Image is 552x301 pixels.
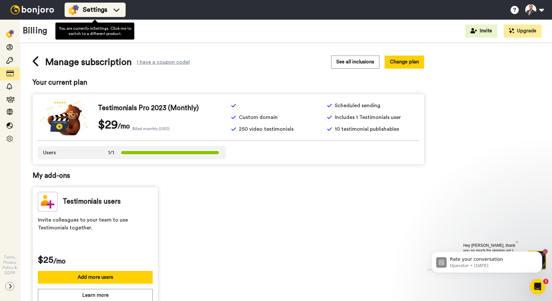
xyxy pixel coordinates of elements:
[98,103,199,113] span: Testimonials Pro 2023 (Monthly)
[83,5,107,14] span: Settings
[422,238,552,283] iframe: Intercom notifications message
[6,30,14,38] img: settings-colored.svg
[21,21,29,29] img: mute-white.svg
[98,118,118,131] span: $29
[33,171,424,181] span: My add-ons
[38,192,57,211] img: tm-users.svg
[1,1,18,19] img: c638375f-eacb-431c-9714-bd8d08f708a7-1584310529.jpg
[23,26,47,36] h1: Billing
[331,56,379,68] button: See all inclusions
[108,149,114,157] span: 1/1
[33,78,424,88] span: Your current plan
[63,197,121,207] span: Testimonials users
[239,113,278,121] span: Custom domain
[38,99,90,135] img: tm-pro.png
[45,56,132,69] span: Manage subscription
[335,102,380,109] span: Scheduled sending
[38,253,54,266] span: $25
[239,125,294,133] span: 250 video testimonials
[543,279,548,284] span: 1
[43,149,56,157] span: Users
[54,257,66,266] span: /mo
[465,25,497,38] button: Invite
[118,122,130,131] span: /mo
[69,5,79,15] img: settings-colored.svg
[137,60,190,64] div: I have a coupon code!
[335,125,399,133] span: 10 testimonial publishables
[38,216,153,249] span: Invite colleagues to your team to use Testimonials together.
[38,271,153,284] button: Add more users
[132,126,170,131] span: Billed monthly (USD)
[8,5,57,14] img: bj-logo-header-white.svg
[59,26,131,36] span: You are currently in Settings . Click me to switch to a different product.
[385,56,424,68] button: Change plan
[530,279,545,294] iframe: Intercom live chat
[335,113,401,121] span: Includes 1 Testimonials user
[504,25,542,38] button: Upgrade
[37,6,88,73] span: Hey [PERSON_NAME], thank you so much for signing up! I wanted to say thanks in person with a quic...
